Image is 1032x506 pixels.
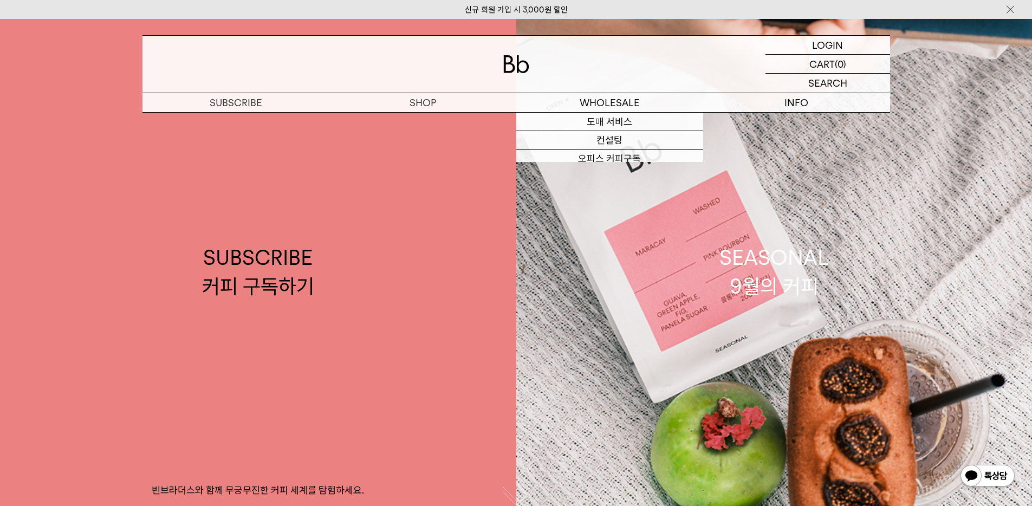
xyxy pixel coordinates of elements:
[503,55,529,73] img: 로고
[959,464,1016,490] img: 카카오톡 채널 1:1 채팅 버튼
[516,113,703,131] a: 도매 서비스
[329,93,516,112] a: SHOP
[809,55,835,73] p: CART
[516,93,703,112] p: WHOLESALE
[765,55,890,74] a: CART (0)
[812,36,843,54] p: LOGIN
[202,243,314,301] div: SUBSCRIBE 커피 구독하기
[703,93,890,112] p: INFO
[142,93,329,112] a: SUBSCRIBE
[516,150,703,168] a: 오피스 커피구독
[765,36,890,55] a: LOGIN
[465,5,568,15] a: 신규 회원 가입 시 3,000원 할인
[835,55,846,73] p: (0)
[808,74,847,93] p: SEARCH
[516,131,703,150] a: 컨설팅
[719,243,829,301] div: SEASONAL 9월의 커피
